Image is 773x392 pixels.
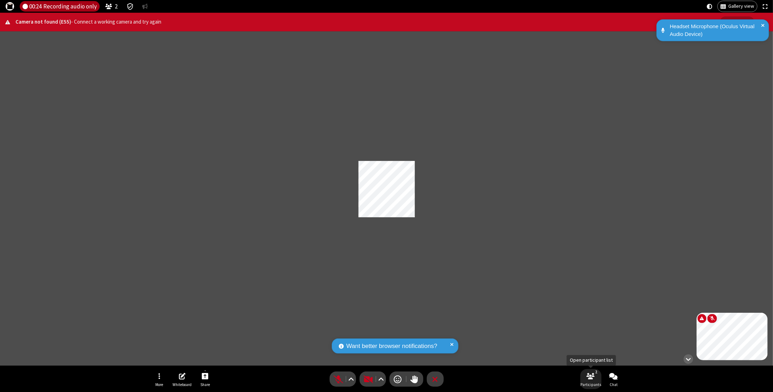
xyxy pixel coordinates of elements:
button: Open participant list [102,1,121,12]
button: Audio settings [346,372,356,387]
img: rex-staging [7,4,13,9]
button: Change layout [718,1,757,12]
span: Recording audio only [43,3,97,10]
button: Conversation [139,1,151,12]
span: 00:24 [29,3,42,10]
button: Fullscreen [760,1,771,12]
button: Open shared whiteboard [172,369,193,389]
button: Open menu [149,369,170,389]
button: Start video (Alt+V) [360,372,386,387]
button: Send a reaction [389,372,406,387]
button: Open settings [720,17,754,27]
button: Leave meeting [427,372,444,387]
span: Want better browser notifications? [347,342,437,351]
div: 2 [593,369,599,375]
div: - Connect a working camera and try again [15,18,715,26]
strong: Camera not found (E55) [15,18,71,25]
button: Unmute (Alt+A) [330,372,356,387]
div: Meeting details Encryption enabled [123,1,137,12]
button: Start sharing [195,369,216,389]
div: Audio only [20,1,100,12]
span: Share [200,382,210,387]
button: Using system theme [704,1,715,12]
span: Whiteboard [173,382,192,387]
button: Video setting [376,372,386,387]
span: Gallery view [729,4,754,9]
span: Chat [610,382,618,387]
button: Open participant list [580,369,601,389]
span: More [156,382,163,387]
button: Open chat [603,369,624,389]
button: Hide [681,350,696,367]
button: Raise hand [406,372,423,387]
button: Close alert [757,17,768,27]
div: Headset Microphone (Oculus Virtual Audio Device) [667,23,764,38]
span: Participants [580,382,601,387]
span: 2 [115,3,118,10]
